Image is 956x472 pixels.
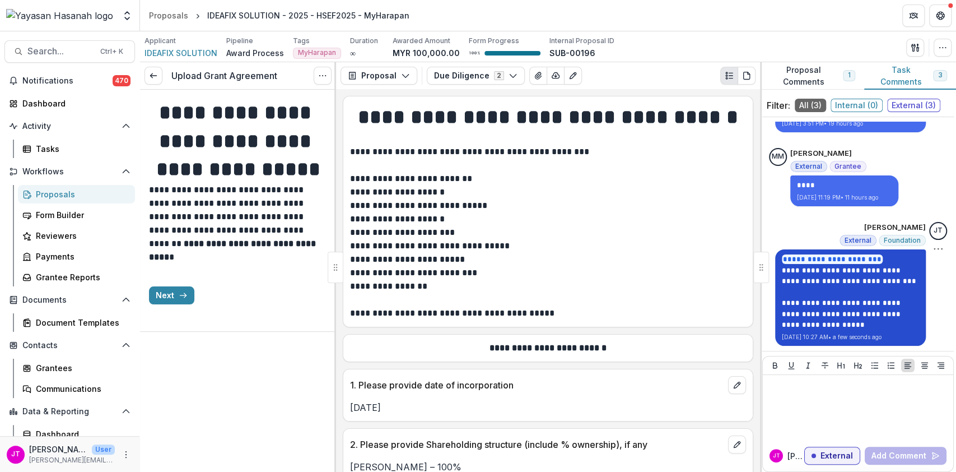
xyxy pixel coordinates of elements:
[887,99,940,112] span: External ( 3 )
[350,401,746,414] p: [DATE]
[4,72,135,90] button: Notifications470
[782,333,919,341] p: [DATE] 10:27 AM • a few seconds ago
[18,313,135,332] a: Document Templates
[795,163,822,170] span: External
[36,383,126,395] div: Communications
[350,47,356,59] p: ∞
[549,36,614,46] p: Internal Proposal ID
[787,450,804,462] p: [PERSON_NAME]
[884,237,921,244] span: Foundation
[18,140,135,158] a: Tasks
[149,10,188,21] div: Proposals
[18,380,135,398] a: Communications
[818,359,832,372] button: Strike
[785,359,798,372] button: Underline
[4,163,135,181] button: Open Workflows
[767,99,790,112] p: Filter:
[6,9,113,22] img: Yayasan Hasanah logo
[795,99,826,112] span: All ( 3 )
[36,188,126,200] div: Proposals
[427,67,525,85] button: Due Diligence2
[393,47,460,59] p: MYR 100,000.00
[22,167,117,177] span: Workflows
[36,271,126,283] div: Grantee Reports
[22,341,117,350] span: Contacts
[22,295,117,305] span: Documents
[36,317,126,328] div: Document Templates
[529,67,547,85] button: View Attached Files
[36,230,126,242] div: Reviewers
[18,226,135,245] a: Reviewers
[4,117,135,135] button: Open Activity
[929,4,952,27] button: Get Help
[18,359,135,377] a: Grantees
[728,376,746,394] button: edit
[207,10,409,21] div: IDEAFIX SOLUTION - 2025 - HSEF2025 - MyHarapan
[36,251,126,262] div: Payments
[298,49,336,57] span: MyHarapan
[902,4,925,27] button: Partners
[171,71,277,81] h3: Upload Grant Agreement
[341,67,417,85] button: Proposal
[4,336,135,354] button: Open Contacts
[393,36,450,46] p: Awarded Amount
[350,36,378,46] p: Duration
[92,445,115,455] p: User
[790,148,852,159] p: [PERSON_NAME]
[4,94,135,113] a: Dashboard
[804,447,860,465] button: External
[564,67,582,85] button: Edit as form
[18,247,135,266] a: Payments
[18,206,135,224] a: Form Builder
[119,4,135,27] button: Open entity switcher
[36,143,126,155] div: Tasks
[864,62,956,90] button: Task Comments
[848,71,850,79] span: 1
[469,49,480,57] p: 100 %
[314,67,332,85] button: Options
[720,67,738,85] button: Plaintext view
[865,447,946,465] button: Add Comment
[932,243,944,254] button: Options
[29,443,87,455] p: [PERSON_NAME]
[760,62,864,90] button: Proposal Comments
[549,47,595,59] p: SUB-00196
[18,185,135,203] a: Proposals
[113,75,130,86] span: 470
[934,359,948,372] button: Align Right
[868,359,882,372] button: Bullet List
[293,36,310,46] p: Tags
[11,451,20,458] div: Josselyn Tan
[728,436,746,454] button: edit
[350,438,724,451] p: 2. Please provide Shareholding structure (include % ownership), if any
[18,268,135,286] a: Grantee Reports
[144,36,176,46] p: Applicant
[845,237,871,244] span: External
[226,47,284,59] p: Award Process
[469,36,519,46] p: Form Progress
[29,455,115,465] p: [PERSON_NAME][EMAIL_ADDRESS][DOMAIN_NAME]
[918,359,931,372] button: Align Center
[149,286,194,304] button: Next
[834,163,861,170] span: Grantee
[851,359,865,372] button: Heading 2
[119,448,133,461] button: More
[18,425,135,443] a: Dashboard
[738,67,756,85] button: PDF view
[22,407,117,417] span: Data & Reporting
[831,99,883,112] span: Internal ( 0 )
[768,359,782,372] button: Bold
[36,209,126,221] div: Form Builder
[36,428,126,440] div: Dashboard
[801,359,815,372] button: Italicize
[144,47,217,59] a: IDEAFIX SOLUTION
[4,40,135,63] button: Search...
[144,7,414,24] nav: breadcrumb
[4,291,135,309] button: Open Documents
[22,98,126,109] div: Dashboard
[934,227,943,234] div: Josselyn Tan
[834,359,848,372] button: Heading 1
[27,46,94,57] span: Search...
[884,359,898,372] button: Ordered List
